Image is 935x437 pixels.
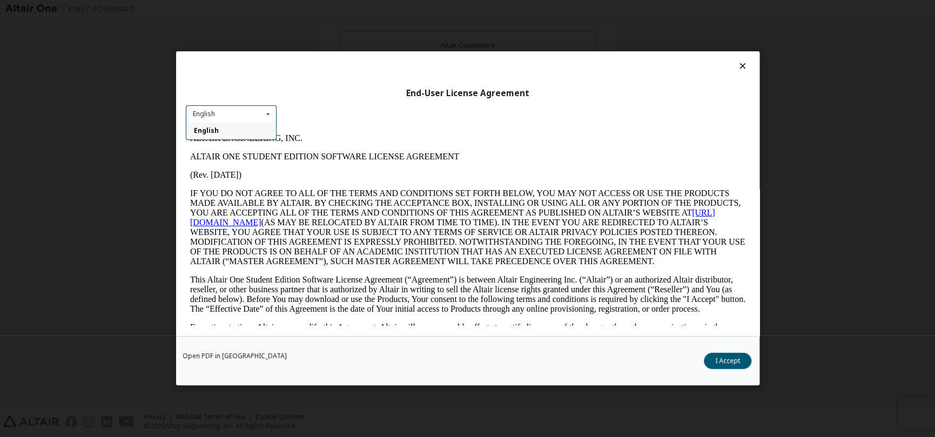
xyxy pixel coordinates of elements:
[4,193,560,213] p: From time to time, Altair may modify this Agreement. Altair will use reasonable efforts to notify...
[4,146,560,185] p: This Altair One Student Edition Software License Agreement (“Agreement”) is between Altair Engine...
[4,23,560,32] p: ALTAIR ONE STUDENT EDITION SOFTWARE LICENSE AGREEMENT
[4,4,560,14] p: ALTAIR ENGINEERING, INC.
[4,59,560,137] p: IF YOU DO NOT AGREE TO ALL OF THE TERMS AND CONDITIONS SET FORTH BELOW, YOU MAY NOT ACCESS OR USE...
[193,111,215,117] div: English
[186,88,750,99] div: End-User License Agreement
[4,79,529,98] a: [URL][DOMAIN_NAME]
[193,126,218,136] span: English
[4,41,560,51] p: (Rev. [DATE])
[704,353,751,369] button: I Accept
[183,353,287,360] a: Open PDF in [GEOGRAPHIC_DATA]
